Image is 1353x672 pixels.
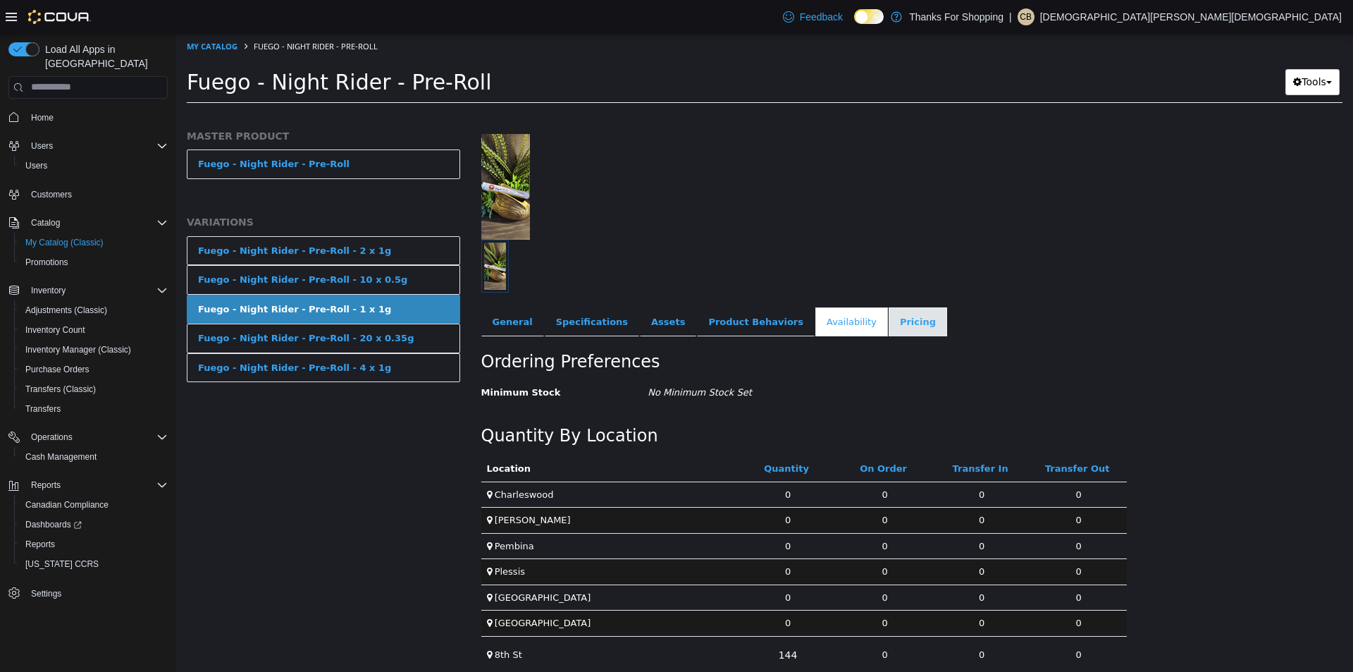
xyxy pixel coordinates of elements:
[22,298,237,312] div: Fuego - Night Rider - Pre-Roll - 20 x 0.35g
[20,157,168,174] span: Users
[20,322,168,338] span: Inventory Count
[20,341,137,358] a: Inventory Manager (Classic)
[14,360,173,379] button: Purchase Orders
[25,109,168,126] span: Home
[3,213,173,233] button: Catalog
[757,448,854,474] td: 0
[311,428,357,442] button: Location
[757,474,854,500] td: 0
[854,499,951,525] td: 0
[854,577,951,603] td: 0
[305,274,368,303] a: General
[31,432,73,443] span: Operations
[14,515,173,534] a: Dashboards
[39,42,168,71] span: Load All Apps in [GEOGRAPHIC_DATA]
[20,536,61,553] a: Reports
[1009,8,1012,25] p: |
[31,112,54,123] span: Home
[20,401,66,417] a: Transfers
[712,274,771,303] a: Pricing
[464,274,520,303] a: Assets
[20,496,168,513] span: Canadian Compliance
[31,189,72,200] span: Customers
[3,136,173,156] button: Users
[25,282,71,299] button: Inventory
[1020,8,1032,25] span: CB
[25,585,67,602] a: Settings
[8,102,168,640] nav: Complex example
[660,577,758,603] td: 0
[757,499,854,525] td: 0
[854,602,951,640] td: 0
[319,558,415,569] span: [GEOGRAPHIC_DATA]
[3,107,173,128] button: Home
[757,525,854,551] td: 0
[20,254,74,271] a: Promotions
[25,138,58,154] button: Users
[22,239,231,253] div: Fuego - Night Rider - Pre-Roll - 10 x 0.5g
[14,233,173,252] button: My Catalog (Classic)
[25,384,96,395] span: Transfers (Classic)
[25,305,107,316] span: Adjustments (Classic)
[660,551,758,577] td: 0
[305,353,385,364] span: Minimum Stock
[25,214,66,231] button: Catalog
[319,507,358,518] span: Pembina
[563,577,660,603] td: 0
[319,616,346,626] span: 8th St
[25,344,131,355] span: Inventory Manager (Classic)
[684,429,734,440] a: On Order
[14,379,173,399] button: Transfers (Classic)
[25,539,55,550] span: Reports
[14,320,173,340] button: Inventory Count
[20,157,53,174] a: Users
[757,551,854,577] td: 0
[660,474,758,500] td: 0
[521,274,638,303] a: Product Behaviors
[854,448,951,474] td: 0
[25,584,168,601] span: Settings
[25,451,97,463] span: Cash Management
[777,3,848,31] a: Feedback
[563,474,660,500] td: 0
[31,217,60,228] span: Catalog
[800,10,843,24] span: Feedback
[20,361,95,378] a: Purchase Orders
[20,302,113,319] a: Adjustments (Classic)
[660,448,758,474] td: 0
[3,281,173,300] button: Inventory
[11,7,61,18] a: My Catalog
[11,116,284,145] a: Fuego - Night Rider - Pre-Roll
[14,447,173,467] button: Cash Management
[319,532,349,543] span: Plessis
[20,341,168,358] span: Inventory Manager (Classic)
[20,496,114,513] a: Canadian Compliance
[22,210,215,224] div: Fuego - Night Rider - Pre-Roll - 2 x 1g
[660,525,758,551] td: 0
[25,558,99,570] span: [US_STATE] CCRS
[369,274,463,303] a: Specifications
[20,516,168,533] span: Dashboards
[3,475,173,495] button: Reports
[305,100,354,206] img: 150
[305,317,951,339] h2: Ordering Preferences
[20,448,168,465] span: Cash Management
[31,588,61,599] span: Settings
[14,495,173,515] button: Canadian Compliance
[31,479,61,491] span: Reports
[14,534,173,554] button: Reports
[20,556,104,573] a: [US_STATE] CCRS
[25,519,82,530] span: Dashboards
[20,302,168,319] span: Adjustments (Classic)
[78,7,202,18] span: Fuego - Night Rider - Pre-Roll
[20,401,168,417] span: Transfers
[25,237,104,248] span: My Catalog (Classic)
[25,429,168,446] span: Operations
[595,609,629,635] a: 144
[20,556,168,573] span: Washington CCRS
[854,474,951,500] td: 0
[3,427,173,447] button: Operations
[1018,8,1034,25] div: Christian Bishop
[20,381,101,398] a: Transfers (Classic)
[25,109,59,126] a: Home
